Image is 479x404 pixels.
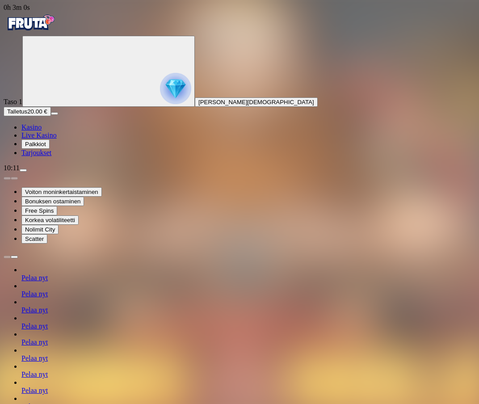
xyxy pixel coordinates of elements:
[21,338,48,346] a: Pelaa nyt
[21,131,57,139] a: Live Kasino
[21,290,48,298] a: Pelaa nyt
[21,387,48,394] a: Pelaa nyt
[25,198,80,205] span: Bonuksen ostaminen
[21,187,102,197] button: Voiton moninkertaistaminen
[198,99,314,105] span: [PERSON_NAME][DEMOGRAPHIC_DATA]
[21,139,50,149] button: Palkkiot
[21,206,57,215] button: Free Spins
[195,97,318,107] button: [PERSON_NAME][DEMOGRAPHIC_DATA]
[21,234,47,244] button: Scatter
[21,123,42,131] a: Kasino
[4,177,11,180] button: prev slide
[25,236,44,242] span: Scatter
[4,12,475,157] nav: Primary
[4,123,475,157] nav: Main menu
[7,108,27,115] span: Talletus
[21,322,48,330] a: Pelaa nyt
[11,256,18,258] button: next slide
[20,169,27,172] button: menu
[21,306,48,314] a: Pelaa nyt
[25,217,75,223] span: Korkea volatiliteetti
[21,215,79,225] button: Korkea volatiliteetti
[21,274,48,282] a: Pelaa nyt
[4,98,22,105] span: Taso 1
[4,107,51,116] button: Talletusplus icon20.00 €
[21,225,59,234] button: Nolimit City
[21,149,51,156] a: Tarjoukset
[51,112,58,115] button: menu
[25,141,46,147] span: Palkkiot
[4,28,57,35] a: Fruta
[21,197,84,206] button: Bonuksen ostaminen
[22,36,195,107] button: reward progress
[4,4,30,11] span: user session time
[4,256,11,258] button: prev slide
[160,73,191,104] img: reward progress
[4,12,57,34] img: Fruta
[25,189,98,195] span: Voiton moninkertaistaminen
[11,177,18,180] button: next slide
[25,226,55,233] span: Nolimit City
[21,370,48,378] a: Pelaa nyt
[21,354,48,362] a: Pelaa nyt
[4,164,20,172] span: 10:11
[25,207,54,214] span: Free Spins
[27,108,47,115] span: 20.00 €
